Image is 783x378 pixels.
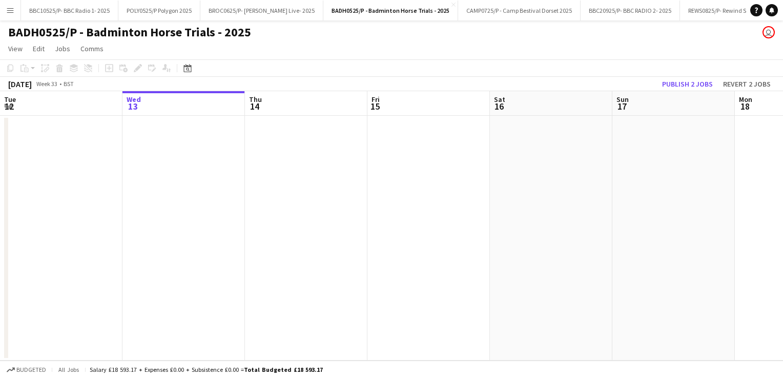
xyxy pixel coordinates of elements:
[8,25,251,40] h1: BADH0525/P - Badminton Horse Trials - 2025
[458,1,581,20] button: CAMP0725/P - Camp Bestival Dorset 2025
[33,44,45,53] span: Edit
[494,95,505,104] span: Sat
[372,95,380,104] span: Fri
[763,26,775,38] app-user-avatar: Grace Shorten
[4,95,16,104] span: Tue
[125,100,141,112] span: 13
[51,42,74,55] a: Jobs
[16,366,46,373] span: Budgeted
[615,100,629,112] span: 17
[29,42,49,55] a: Edit
[4,42,27,55] a: View
[64,80,74,88] div: BST
[680,1,782,20] button: REWS0825/P- Rewind South- 2025
[739,95,752,104] span: Mon
[719,77,775,91] button: Revert 2 jobs
[80,44,104,53] span: Comms
[323,1,458,20] button: BADH0525/P - Badminton Horse Trials - 2025
[658,77,717,91] button: Publish 2 jobs
[616,95,629,104] span: Sun
[8,79,32,89] div: [DATE]
[90,366,323,373] div: Salary £18 593.17 + Expenses £0.00 + Subsistence £0.00 =
[200,1,323,20] button: BROC0625/P- [PERSON_NAME] Live- 2025
[244,366,323,373] span: Total Budgeted £18 593.17
[21,1,118,20] button: BBC10525/P- BBC Radio 1- 2025
[118,1,200,20] button: POLY0525/P Polygon 2025
[8,44,23,53] span: View
[737,100,752,112] span: 18
[248,100,262,112] span: 14
[55,44,70,53] span: Jobs
[5,364,48,375] button: Budgeted
[492,100,505,112] span: 16
[3,100,16,112] span: 12
[370,100,380,112] span: 15
[56,366,81,373] span: All jobs
[76,42,108,55] a: Comms
[581,1,680,20] button: BBC20925/P- BBC RADIO 2- 2025
[249,95,262,104] span: Thu
[34,80,59,88] span: Week 33
[127,95,141,104] span: Wed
